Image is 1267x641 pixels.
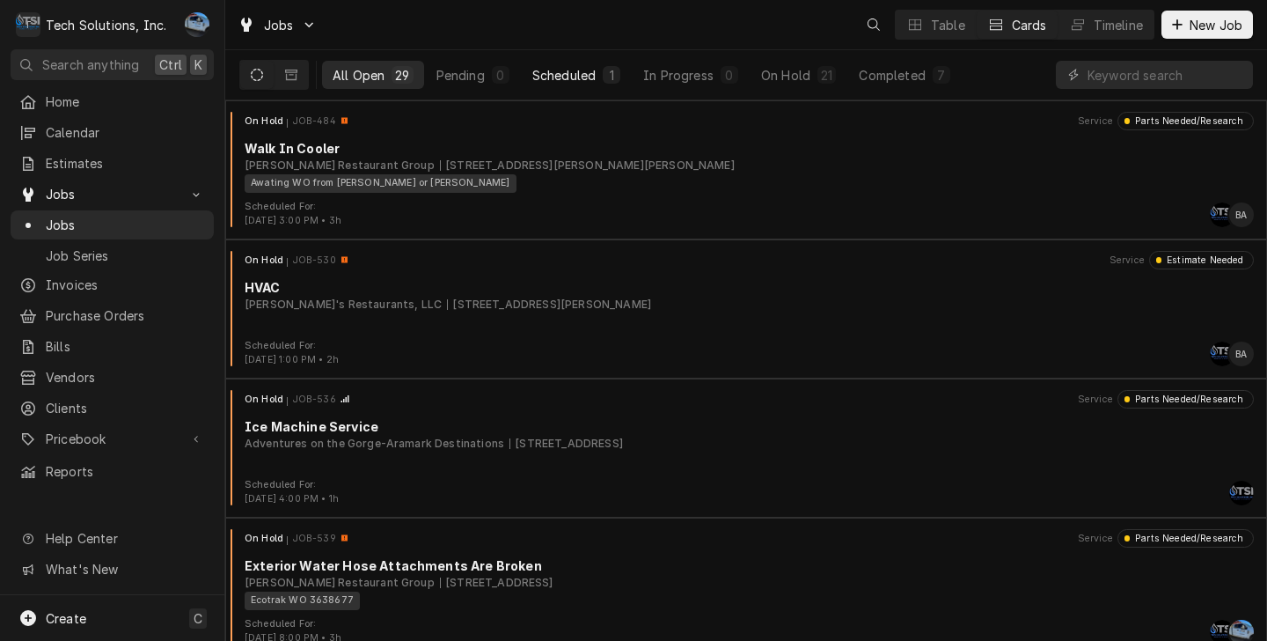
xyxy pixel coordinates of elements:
div: Tech Solutions, Inc. [46,16,166,34]
div: Tech Solutions, Inc.'s Avatar [16,12,40,37]
div: Card Header Secondary Content [1078,112,1254,129]
span: Estimates [46,154,205,173]
div: Pending [436,66,485,85]
button: Search anythingCtrlK [11,49,214,80]
div: Object State [245,114,288,129]
a: Reports [11,457,214,486]
div: Object Extra Context Header [1078,393,1113,407]
div: Object Subtext Primary [245,575,435,591]
a: Go to Pricebook [11,424,214,453]
div: Brian Alexander's Avatar [1229,342,1254,366]
a: Estimates [11,149,214,178]
a: Vendors [11,363,214,392]
div: Object ID [293,393,336,407]
div: Job Card: JOB-536 [225,379,1267,518]
div: Object Subtext Secondary [509,436,623,452]
div: Card Header Primary Content [245,390,350,408]
a: Go to Jobs [231,11,324,40]
span: Job Series [46,247,205,265]
div: Object Status [1117,390,1254,408]
div: Card Header Primary Content [245,529,350,547]
span: Jobs [46,185,179,203]
div: Object Extra Context Footer Label [245,478,339,492]
span: Vendors [46,368,205,387]
div: BA [1229,342,1254,366]
div: On Hold [761,66,810,85]
div: Card Footer [232,478,1260,506]
span: [DATE] 3:00 PM • 3h [245,215,341,226]
div: Object Subtext Secondary [440,158,735,173]
div: BA [1229,203,1254,227]
div: Card Header [232,251,1260,269]
div: Card Footer [232,339,1260,367]
div: 7 [936,66,947,85]
span: K [194,55,202,74]
div: Card Footer Extra Context [245,478,339,506]
div: Object Extra Context Header [1110,254,1145,268]
span: Ctrl [159,55,182,74]
div: AF [1210,203,1234,227]
div: Parts Needed/Research [1130,114,1244,129]
div: Object Tag List [245,174,1248,193]
span: New Job [1186,16,1246,34]
span: Invoices [46,276,205,294]
div: Card Header Secondary Content [1078,529,1254,547]
div: Card Footer Primary Content [1210,342,1254,366]
span: Home [46,92,205,111]
div: Card Body [232,139,1260,192]
div: Awating WO from [PERSON_NAME] or [PERSON_NAME] [245,174,516,193]
div: Object Title [245,556,1254,575]
a: Invoices [11,270,214,299]
div: Object Subtext Secondary [447,297,651,313]
div: Object Tag List [245,592,1248,610]
div: Ecotrak WO 3638677 [245,592,360,610]
div: Object Subtext [245,436,1254,452]
a: Calendar [11,118,214,147]
div: Object Status [1149,251,1254,269]
a: Bills [11,332,214,361]
div: Shaun Booth's Avatar [1229,481,1254,505]
span: Create [46,611,86,626]
div: Card Footer Extra Context [245,200,341,228]
span: [DATE] 4:00 PM • 1h [245,493,339,505]
div: Card Header Primary Content [245,251,350,269]
div: Object Extra Context Header [1078,532,1113,546]
span: Pricebook [46,430,179,448]
a: Jobs [11,210,214,239]
div: Card Header [232,529,1260,547]
div: Austin Fox's Avatar [1210,203,1234,227]
div: Object Subtext Primary [245,158,435,173]
input: Keyword search [1088,61,1244,89]
div: 29 [395,66,409,85]
span: Clients [46,399,205,417]
button: New Job [1161,11,1253,39]
div: Object Subtext [245,158,1254,173]
span: What's New [46,560,203,578]
div: Scheduled [532,66,596,85]
div: Timeline [1094,16,1143,34]
div: Object Title [245,278,1254,297]
div: Object Title [245,417,1254,436]
div: Object Extra Context Footer Value [245,353,339,367]
div: 0 [495,66,506,85]
div: Table [931,16,965,34]
div: Object Extra Context Footer Value [245,492,339,506]
span: Purchase Orders [46,306,205,325]
div: Completed [859,66,925,85]
div: Job Card: JOB-484 [225,100,1267,239]
div: Estimate Needed [1161,254,1244,268]
div: Austin Fox's Avatar [1210,342,1234,366]
div: Card Footer Extra Context [245,339,339,367]
div: Card Body [232,556,1260,609]
a: Home [11,87,214,116]
div: 0 [724,66,735,85]
div: Object Extra Context Header [1078,114,1113,129]
button: Open search [860,11,888,39]
span: Help Center [46,529,203,548]
span: Reports [46,462,205,481]
div: Object State [245,532,288,546]
a: Job Series [11,241,214,270]
div: Card Header Secondary Content [1110,251,1254,269]
a: Purchase Orders [11,301,214,330]
div: Object Extra Context Footer Label [245,617,341,631]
